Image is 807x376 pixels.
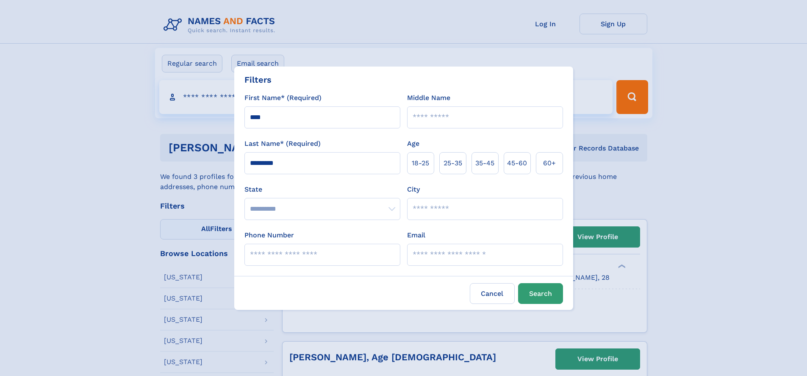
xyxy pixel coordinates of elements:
label: Age [407,139,419,149]
label: State [244,184,400,195]
label: Phone Number [244,230,294,240]
button: Search [518,283,563,304]
span: 25‑35 [444,158,462,168]
div: Filters [244,73,272,86]
label: Cancel [470,283,515,304]
span: 60+ [543,158,556,168]
label: City [407,184,420,195]
span: 18‑25 [412,158,429,168]
label: Email [407,230,425,240]
label: Last Name* (Required) [244,139,321,149]
label: Middle Name [407,93,450,103]
span: 45‑60 [507,158,527,168]
label: First Name* (Required) [244,93,322,103]
span: 35‑45 [475,158,494,168]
